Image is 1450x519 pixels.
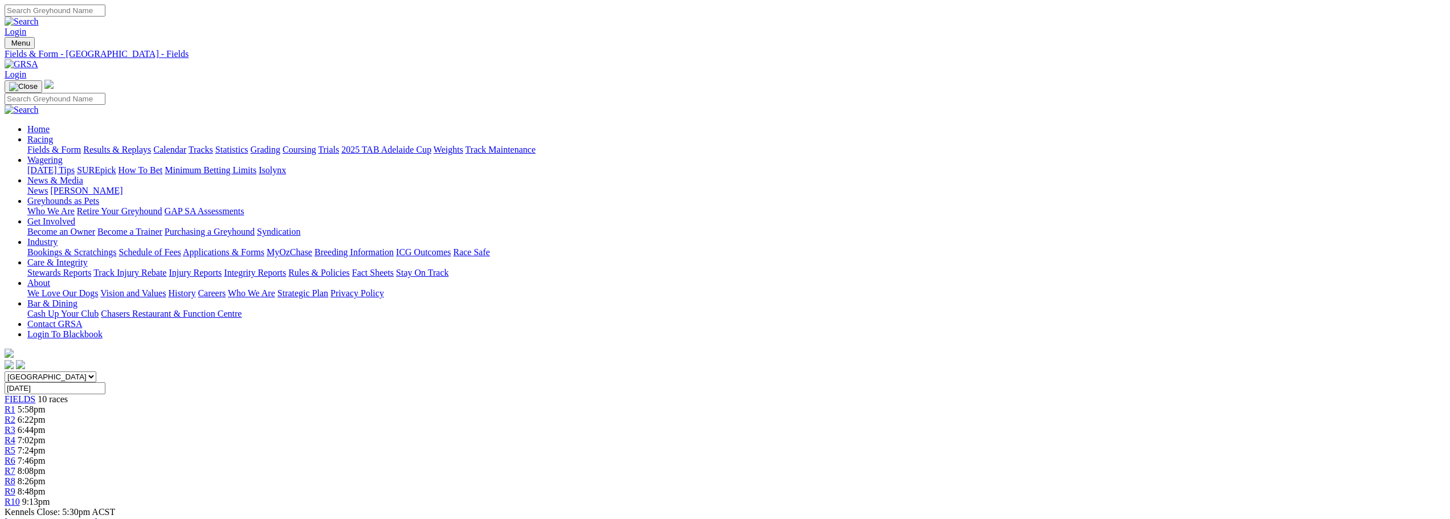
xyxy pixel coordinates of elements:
[5,456,15,465] a: R6
[189,145,213,154] a: Tracks
[5,349,14,358] img: logo-grsa-white.png
[5,394,35,404] span: FIELDS
[5,360,14,369] img: facebook.svg
[396,268,448,277] a: Stay On Track
[165,227,255,236] a: Purchasing a Greyhound
[27,155,63,165] a: Wagering
[5,49,1445,59] a: Fields & Form - [GEOGRAPHIC_DATA] - Fields
[18,487,46,496] span: 8:48pm
[5,70,26,79] a: Login
[27,175,83,185] a: News & Media
[27,309,1445,319] div: Bar & Dining
[257,227,300,236] a: Syndication
[27,206,1445,216] div: Greyhounds as Pets
[5,80,42,93] button: Toggle navigation
[27,206,75,216] a: Who We Are
[77,206,162,216] a: Retire Your Greyhound
[38,394,68,404] span: 10 races
[283,145,316,154] a: Coursing
[5,466,15,476] a: R7
[27,319,82,329] a: Contact GRSA
[27,247,116,257] a: Bookings & Scratchings
[5,37,35,49] button: Toggle navigation
[314,247,394,257] a: Breeding Information
[224,268,286,277] a: Integrity Reports
[27,165,1445,175] div: Wagering
[5,27,26,36] a: Login
[27,227,1445,237] div: Get Involved
[27,145,81,154] a: Fields & Form
[5,17,39,27] img: Search
[288,268,350,277] a: Rules & Policies
[5,476,15,486] a: R8
[5,382,105,394] input: Select date
[22,497,50,506] span: 9:13pm
[27,237,58,247] a: Industry
[5,105,39,115] img: Search
[18,404,46,414] span: 5:58pm
[5,435,15,445] a: R4
[5,425,15,435] a: R3
[453,247,489,257] a: Race Safe
[18,466,46,476] span: 8:08pm
[27,299,77,308] a: Bar & Dining
[18,446,46,455] span: 7:24pm
[119,247,181,257] a: Schedule of Fees
[83,145,151,154] a: Results & Replays
[27,288,1445,299] div: About
[18,425,46,435] span: 6:44pm
[169,268,222,277] a: Injury Reports
[251,145,280,154] a: Grading
[18,435,46,445] span: 7:02pm
[27,288,98,298] a: We Love Our Dogs
[165,165,256,175] a: Minimum Betting Limits
[27,268,1445,278] div: Care & Integrity
[18,476,46,486] span: 8:26pm
[5,404,15,414] a: R1
[277,288,328,298] a: Strategic Plan
[27,309,99,318] a: Cash Up Your Club
[396,247,451,257] a: ICG Outcomes
[183,247,264,257] a: Applications & Forms
[5,446,15,455] a: R5
[119,165,163,175] a: How To Bet
[198,288,226,298] a: Careers
[27,124,50,134] a: Home
[5,497,20,506] a: R10
[5,59,38,70] img: GRSA
[27,268,91,277] a: Stewards Reports
[465,145,536,154] a: Track Maintenance
[27,227,95,236] a: Become an Owner
[27,247,1445,258] div: Industry
[352,268,394,277] a: Fact Sheets
[50,186,122,195] a: [PERSON_NAME]
[44,80,54,89] img: logo-grsa-white.png
[5,5,105,17] input: Search
[330,288,384,298] a: Privacy Policy
[27,196,99,206] a: Greyhounds as Pets
[27,134,53,144] a: Racing
[5,415,15,424] a: R2
[27,186,48,195] a: News
[153,145,186,154] a: Calendar
[101,309,242,318] a: Chasers Restaurant & Function Centre
[168,288,195,298] a: History
[215,145,248,154] a: Statistics
[5,487,15,496] a: R9
[18,456,46,465] span: 7:46pm
[27,165,75,175] a: [DATE] Tips
[27,186,1445,196] div: News & Media
[18,415,46,424] span: 6:22pm
[27,278,50,288] a: About
[27,145,1445,155] div: Racing
[27,329,103,339] a: Login To Blackbook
